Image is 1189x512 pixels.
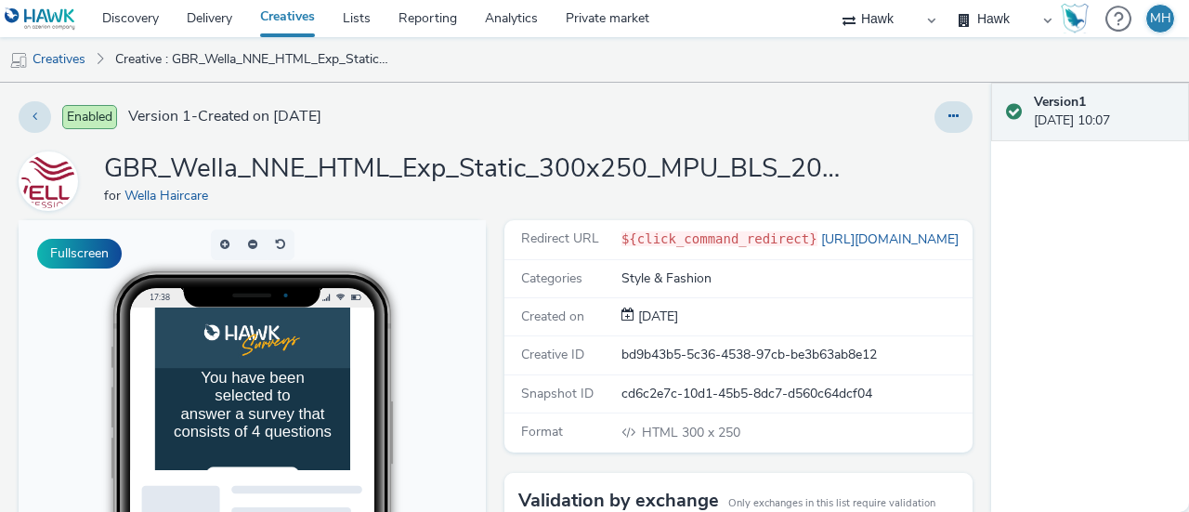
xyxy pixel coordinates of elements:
button: Fullscreen [37,239,122,269]
span: Desktop [337,413,379,424]
code: ${click_command_redirect} [621,231,817,246]
div: You have been selected to answer a survey that consists of 4 questions [22,86,256,190]
div: bd9b43b5-5c36-4538-97cb-be3b63ab8e12 [621,346,971,364]
span: Categories [521,269,582,287]
span: 17:38 [131,72,151,82]
span: Smartphone [337,390,398,401]
div: MH [1150,5,1171,33]
span: Created on [521,308,584,325]
a: [URL][DOMAIN_NAME] [817,230,966,248]
img: Wella Haircare [21,154,75,208]
span: Creative ID [521,346,584,363]
li: Smartphone [312,385,444,407]
img: mobile [9,51,28,70]
h1: GBR_Wella_NNE_HTML_Exp_Static_300x250_MPU_BLS_20250818 [104,151,847,187]
span: for [104,187,124,204]
small: Only exchanges in this list require validation [728,496,935,511]
a: Wella Haircare [124,187,216,204]
a: Creative : GBR_Wella_NNE_HTML_Exp_Static_300x250_MPU_BLS_20250818 [106,37,403,82]
strong: Version 1 [1034,93,1086,111]
img: Hawk Academy [1061,4,1089,33]
a: Wella Haircare [19,172,85,190]
li: QR Code [312,429,444,452]
span: 300 x 250 [640,424,740,441]
span: Format [521,423,563,440]
div: Style & Fashion [621,269,971,288]
span: QR Code [337,435,382,446]
span: HTML [642,424,682,441]
img: undefined Logo [5,7,76,31]
span: [DATE] [634,308,678,325]
span: Snapshot ID [521,385,594,402]
span: Enabled [62,105,117,129]
a: Hawk Academy [1061,4,1096,33]
li: Desktop [312,407,444,429]
div: Creation 19 August 2025, 10:07 [634,308,678,326]
div: [DATE] 10:07 [1034,93,1174,131]
div: cd6c2e7c-10d1-45b5-8dc7-d560c64dcf04 [621,385,971,403]
span: Redirect URL [521,230,599,247]
span: Version 1 - Created on [DATE] [128,106,321,127]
